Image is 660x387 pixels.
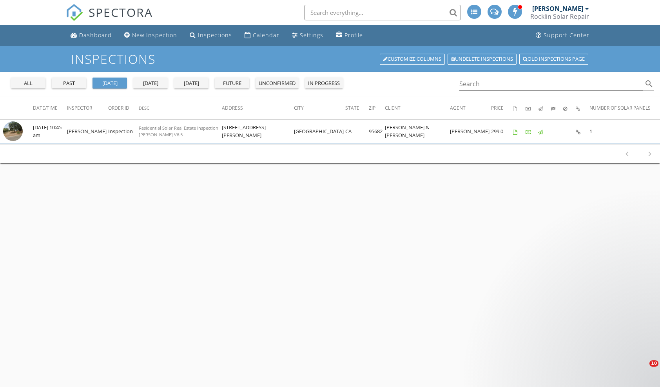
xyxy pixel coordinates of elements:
[385,97,450,119] th: Client: Not sorted.
[121,28,180,43] a: New Inspection
[67,119,108,143] td: [PERSON_NAME]
[369,105,375,111] span: Zip
[294,105,304,111] span: City
[222,119,294,143] td: [STREET_ADDRESS][PERSON_NAME]
[345,97,369,119] th: State: Not sorted.
[538,97,551,119] th: Published: Not sorted.
[633,360,652,379] iframe: Intercom live chat
[14,80,42,87] div: all
[79,31,112,39] div: Dashboard
[649,360,658,367] span: 10
[3,121,23,141] img: streetview
[533,28,593,43] a: Support Center
[369,97,385,119] th: Zip: Not sorted.
[491,105,504,111] span: Price
[459,78,643,90] input: Search
[551,97,563,119] th: Submitted: Not sorted.
[526,97,538,119] th: Paid: Not sorted.
[450,105,466,111] span: Agent
[222,105,243,111] span: Address
[241,28,283,43] a: Calendar
[55,80,83,87] div: past
[345,119,369,143] td: CA
[222,97,294,119] th: Address: Not sorted.
[450,97,491,119] th: Agent: Not sorted.
[66,4,83,21] img: The Best Home Inspection Software - Spectora
[369,119,385,143] td: 95682
[108,105,129,111] span: Order ID
[108,119,139,143] td: Inspection
[108,97,139,119] th: Order ID: Not sorted.
[304,5,461,20] input: Search everything...
[33,97,67,119] th: Date/Time: Not sorted.
[136,80,165,87] div: [DATE]
[450,119,491,143] td: [PERSON_NAME]
[256,78,299,89] button: unconfirmed
[448,54,517,65] a: Undelete inspections
[66,11,153,27] a: SPECTORA
[139,97,222,119] th: Desc: Not sorted.
[308,80,340,87] div: in progress
[11,78,45,89] button: all
[345,105,359,111] span: State
[576,97,589,119] th: Inspection Details: Not sorted.
[300,31,323,39] div: Settings
[513,97,526,119] th: Agreements signed: Not sorted.
[289,28,326,43] a: Settings
[67,28,115,43] a: Dashboard
[259,80,296,87] div: unconfirmed
[52,78,86,89] button: past
[589,105,651,111] span: Number of Solar Panels
[385,105,401,111] span: Client
[139,125,218,137] span: Residential Solar Real Estate Inspection [PERSON_NAME] V6.5
[67,105,92,111] span: Inspector
[345,31,363,39] div: Profile
[563,97,576,119] th: Canceled: Not sorted.
[589,119,660,143] td: 1
[532,5,583,13] div: [PERSON_NAME]
[589,97,660,119] th: Number of Solar Panels: Not sorted.
[92,78,127,89] button: [DATE]
[544,31,589,39] div: Support Center
[33,119,67,143] td: [DATE] 10:45 am
[174,78,209,89] button: [DATE]
[305,78,343,89] button: in progress
[294,119,345,143] td: [GEOGRAPHIC_DATA]
[139,105,149,111] span: Desc
[491,97,513,119] th: Price: Not sorted.
[333,28,366,43] a: Profile
[132,31,177,39] div: New Inspection
[491,119,513,143] td: 299.0
[215,78,249,89] button: future
[519,54,588,65] a: Old inspections page
[218,80,246,87] div: future
[133,78,168,89] button: [DATE]
[96,80,124,87] div: [DATE]
[177,80,205,87] div: [DATE]
[187,28,235,43] a: Inspections
[380,54,445,65] a: Customize Columns
[644,79,654,89] i: search
[530,13,589,20] div: Rocklin Solar Repair
[294,97,345,119] th: City: Not sorted.
[33,105,58,111] span: Date/Time
[89,4,153,20] span: SPECTORA
[253,31,279,39] div: Calendar
[71,52,589,66] h1: Inspections
[198,31,232,39] div: Inspections
[67,97,108,119] th: Inspector: Not sorted.
[385,119,450,143] td: [PERSON_NAME] & [PERSON_NAME]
